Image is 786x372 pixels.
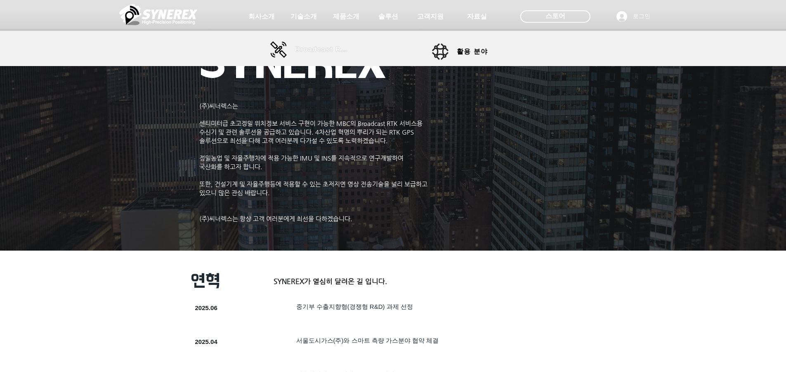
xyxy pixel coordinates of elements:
span: Broadcast RTK [295,46,351,53]
a: Broadcast RTK [270,41,351,58]
span: 고객지원 [417,12,444,21]
span: 자료실 [467,12,487,21]
div: 스토어 [520,10,590,23]
a: 자료실 [456,8,498,25]
a: 솔루션 [368,8,409,25]
span: 솔루션으로 최선을 다해 고객 여러분께 다가설 수 있도록 노력하겠습니다. [199,137,388,144]
span: 제품소개 [333,12,359,21]
span: 솔루션 [378,12,398,21]
iframe: Wix Chat [691,336,786,372]
span: (주)씨너렉스는 항상 고객 여러분에게 최선을 다하겠습니다. [199,215,352,222]
img: 씨너렉스_White_simbol_대지 1.png [119,2,198,27]
span: 연혁 [191,272,220,290]
a: 활용 분야 [432,43,506,60]
span: 기술소개 [290,12,317,21]
span: SYNEREX가 열심히 달려온 길 입니다. [274,277,387,285]
span: 서울도시가스(주)와 스마트 측량 가스분야 협약 체결 [296,337,439,344]
span: 2025.06 [195,304,217,311]
span: 로그인 [630,12,653,21]
span: 활용 분야 [457,47,488,56]
a: 회사소개 [241,8,282,25]
span: 국산화를 하고자 합니다. [199,163,262,170]
span: 회사소개 [248,12,275,21]
span: 센티미터급 초고정밀 위치정보 서비스 구현이 가능한 MBC의 Broadcast RTK 서비스용 [199,120,423,127]
a: 고객지원 [410,8,451,25]
span: 2025.04 [195,338,217,345]
span: ​또한, 건설기계 및 자율주행등에 적용할 수 있는 초저지연 영상 전송기술을 널리 보급하고 있으니 많은 관심 바랍니다. [199,180,427,196]
a: 기술소개 [283,8,324,25]
span: 스토어 [545,12,565,21]
a: 제품소개 [326,8,367,25]
span: ​중기부 수출지향형(경쟁형 R&D) 과제 선정 [296,303,413,310]
span: 정밀농업 및 자율주행차에 적용 가능한 IMU 및 INS를 지속적으로 연구개발하여 [199,154,404,161]
button: 로그인 [611,9,656,24]
span: 수신기 및 관련 솔루션을 공급하고 있습니다. 4차산업 혁명의 뿌리가 되는 RTK GPS [199,128,414,135]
